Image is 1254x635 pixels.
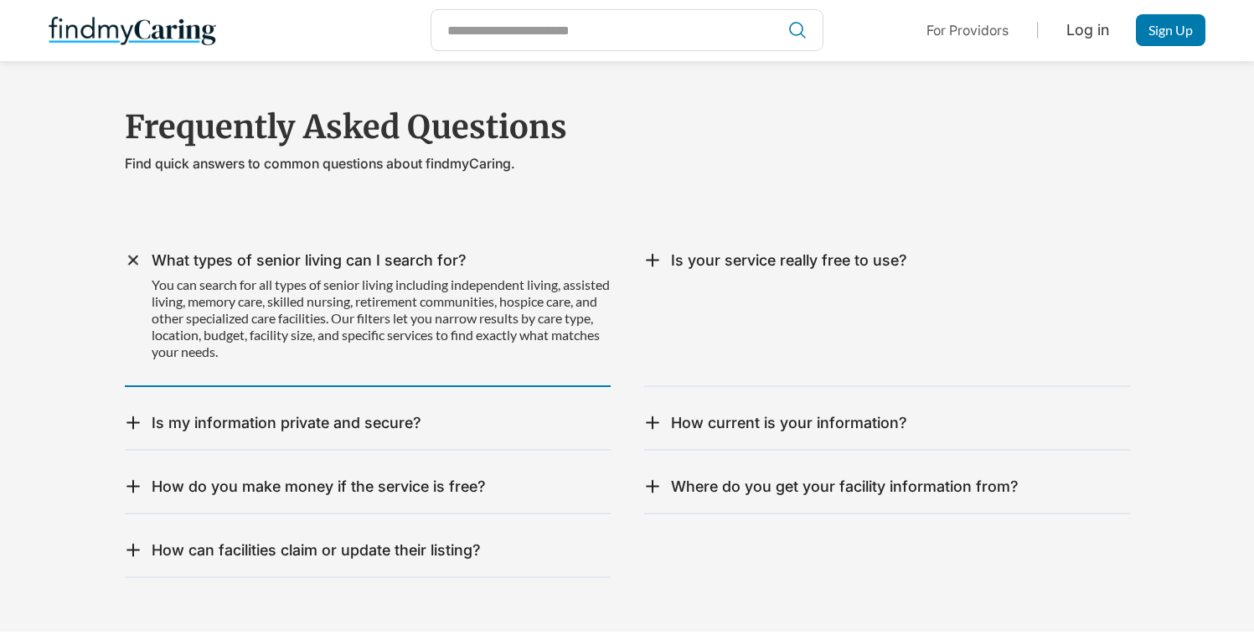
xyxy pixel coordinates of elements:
a: Sign Up [1136,14,1205,46]
img: findmyCaring Logo [49,13,216,47]
div: What types of senior living can I search for? [125,251,611,270]
p: Find quick answers to common questions about findmyCaring. [125,154,515,173]
div: Is my information private and secure? [125,414,611,432]
div: How do you make money if the service is free? [125,478,611,496]
div: How current is your information? [644,414,1130,432]
img: Search Icon [787,20,808,40]
p: You can search for all types of senior living including independent living, assisted living, memo... [152,276,611,360]
div: How can facilities claim or update their listing? [125,541,611,560]
div: Is your service really free to use? [671,251,907,270]
div: Where do you get your facility information from? [644,478,1130,496]
nav: What types of senior living can I search for? [125,276,611,369]
a: | [1035,22,1040,39]
p: Frequently Asked Questions [125,109,567,146]
form: City Search [431,10,823,50]
div: Where do you get your facility information from? [671,478,1019,496]
div: Is your service really free to use? [644,251,1130,270]
div: How do you make money if the service is free? [152,478,486,496]
a: For Providors [926,22,1009,39]
div: What types of senior living can I search for? [152,251,467,270]
a: Log in [1066,22,1109,39]
div: How current is your information? [671,414,907,432]
div: Is my information private and secure? [152,414,421,432]
div: How can facilities claim or update their listing? [152,541,481,560]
